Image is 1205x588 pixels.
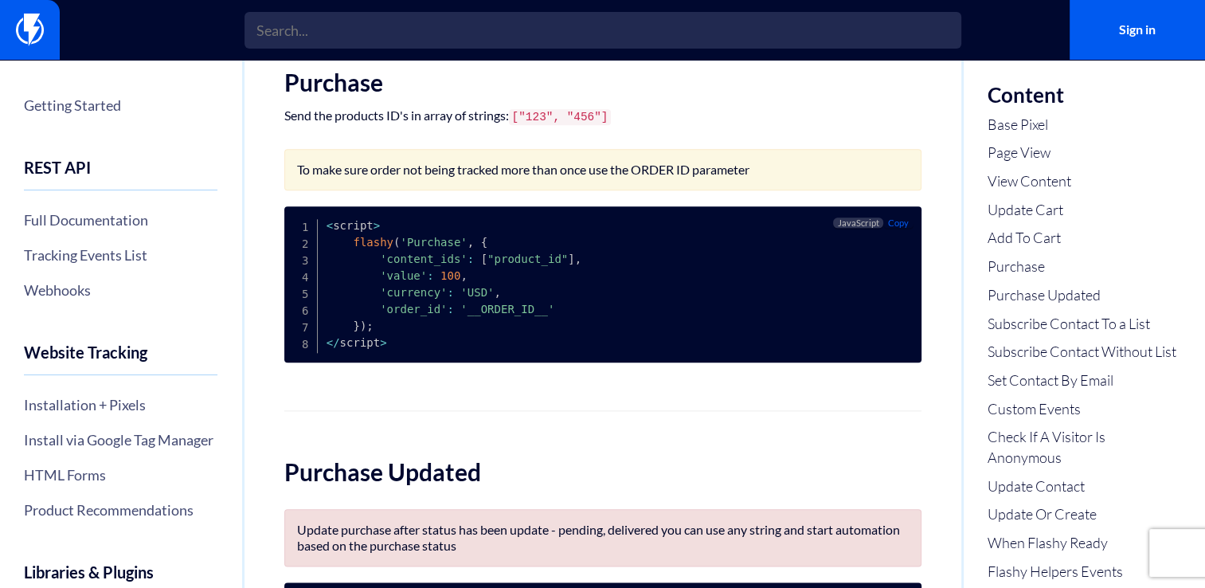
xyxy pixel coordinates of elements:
[284,69,921,96] h2: Purchase
[380,336,386,349] span: >
[481,236,487,249] span: {
[988,504,1181,525] a: Update Or Create
[327,336,333,349] span: <
[494,286,500,299] span: ,
[988,476,1181,497] a: Update Contact
[327,219,333,232] span: <
[333,336,339,349] span: /
[24,241,217,269] a: Tracking Events List
[400,236,467,249] span: 'Purchase'
[440,269,460,282] span: 100
[487,253,568,265] span: "product_id"
[988,84,1181,107] h3: Content
[24,343,217,375] h4: Website Tracking
[988,562,1181,582] a: Flashy Helpers Events
[833,218,883,228] span: JavaScript
[24,276,217,304] a: Webhooks
[468,236,474,249] span: ,
[284,108,921,125] p: Send the products ID's in array of strings:
[353,319,359,332] span: }
[380,303,447,316] span: 'order_id'
[24,426,217,453] a: Install via Google Tag Manager
[988,143,1181,163] a: Page View
[988,399,1181,420] a: Custom Events
[297,162,909,178] p: To make sure order not being tracked more than once use the ORDER ID parameter
[883,218,913,228] button: Copy
[988,342,1181,363] a: Subscribe Contact Without List
[24,206,217,233] a: Full Documentation
[568,253,574,265] span: ]
[988,200,1181,221] a: Update Cart
[380,269,427,282] span: 'value'
[245,12,961,49] input: Search...
[988,257,1181,277] a: Purchase
[447,286,453,299] span: :
[327,219,581,349] code: script script
[468,253,474,265] span: :
[284,459,921,485] h2: Purchase Updated
[460,269,467,282] span: ,
[353,236,393,249] span: flashy
[24,159,217,190] h4: REST API
[447,303,453,316] span: :
[988,228,1181,249] a: Add To Cart
[509,109,612,125] code: ["123", "456"]
[24,92,217,119] a: Getting Started
[24,496,217,523] a: Product Recommendations
[24,461,217,488] a: HTML Forms
[380,253,468,265] span: 'content_ids'
[366,319,373,332] span: ;
[575,253,581,265] span: ,
[888,218,909,228] span: Copy
[988,171,1181,192] a: View Content
[380,286,447,299] span: 'currency'
[24,391,217,418] a: Installation + Pixels
[460,286,494,299] span: 'USD'
[988,427,1181,468] a: Check If A Visitor Is Anonymous
[988,314,1181,335] a: Subscribe Contact To a List
[427,269,433,282] span: :
[988,533,1181,554] a: When Flashy Ready
[374,219,380,232] span: >
[988,285,1181,306] a: Purchase Updated
[988,115,1181,135] a: Base Pixel
[393,236,400,249] span: (
[988,370,1181,391] a: Set Contact By Email
[360,319,366,332] span: )
[297,522,909,554] p: Update purchase after status has been update - pending, delivered you can use any string and star...
[460,303,554,316] span: '__ORDER_ID__'
[481,253,487,265] span: [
